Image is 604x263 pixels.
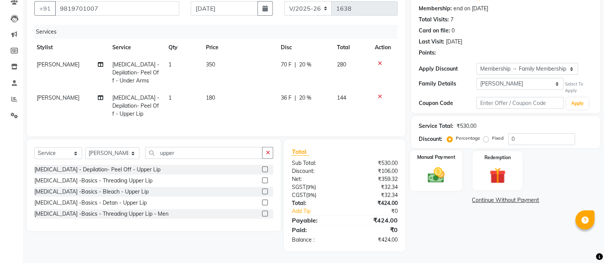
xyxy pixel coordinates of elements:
[413,196,599,204] a: Continue Without Payment
[281,61,291,69] span: 70 F
[456,135,480,142] label: Percentage
[337,94,346,101] span: 144
[419,5,452,13] div: Membership:
[112,61,159,84] span: [MEDICAL_DATA] - Depilation- Peel Off - Under Arms
[567,98,588,109] button: Apply
[164,39,201,56] th: Qty
[34,188,149,196] div: [MEDICAL_DATA] -Basics - Bleach - Upper Lip
[345,159,403,167] div: ₹530.00
[484,166,510,186] img: _gift.svg
[108,39,164,56] th: Service
[345,167,403,175] div: ₹106.00
[295,94,296,102] span: |
[276,39,332,56] th: Disc
[34,177,152,185] div: [MEDICAL_DATA] -Basics - Threading Upper Lip
[286,175,345,183] div: Net:
[419,135,442,143] div: Discount:
[419,38,444,46] div: Last Visit:
[419,80,477,88] div: Family Details
[345,183,403,191] div: ₹32.34
[286,159,345,167] div: Sub Total:
[452,27,455,35] div: 0
[291,192,306,198] span: CGST
[484,154,511,161] label: Redemption
[299,61,311,69] span: 20 %
[565,81,593,94] div: Select To Apply
[419,16,449,24] div: Total Visits:
[453,5,488,13] div: end on [DATE]
[286,167,345,175] div: Discount:
[307,192,314,198] span: 9%
[345,191,403,199] div: ₹32.34
[370,39,395,56] th: Action
[286,207,354,215] a: Add Tip
[419,65,477,73] div: Apply Discount
[37,94,79,101] span: [PERSON_NAME]
[295,61,296,69] span: |
[450,16,453,24] div: 7
[345,225,403,234] div: ₹0
[457,122,476,130] div: ₹530.00
[345,216,403,225] div: ₹424.00
[34,199,147,207] div: [MEDICAL_DATA] -Basics - Detan - Upper Lip
[286,225,345,234] div: Paid:
[286,236,345,244] div: Balance :
[145,147,262,159] input: Search or Scan
[291,184,305,190] span: SGST
[34,166,160,174] div: [MEDICAL_DATA] - Depilation- Peel Off - Upper Lip
[446,38,462,46] div: [DATE]
[286,191,345,199] div: ( )
[37,61,79,68] span: [PERSON_NAME]
[337,61,346,68] span: 280
[332,39,370,56] th: Total
[286,199,345,207] div: Total:
[419,99,477,107] div: Coupon Code
[33,25,401,39] div: Services
[492,135,504,142] label: Fixed
[34,1,56,16] button: +91
[419,49,436,57] div: Points:
[168,61,172,68] span: 1
[307,184,314,190] span: 9%
[476,97,564,109] input: Enter Offer / Coupon Code
[291,148,309,156] span: Total
[423,165,450,184] img: _cash.svg
[419,122,453,130] div: Service Total:
[355,207,403,215] div: ₹0
[34,210,168,218] div: [MEDICAL_DATA] -Basics - Threading Upper Lip - Men
[55,1,179,16] input: Search by Name/Mobile/Email/Code
[345,236,403,244] div: ₹424.00
[286,216,345,225] div: Payable:
[345,175,403,183] div: ₹359.32
[201,39,276,56] th: Price
[345,199,403,207] div: ₹424.00
[206,94,215,101] span: 180
[32,39,108,56] th: Stylist
[417,153,455,161] label: Manual Payment
[286,183,345,191] div: ( )
[299,94,311,102] span: 20 %
[419,27,450,35] div: Card on file:
[112,94,159,117] span: [MEDICAL_DATA] - Depilation- Peel Off - Upper Lip
[281,94,291,102] span: 36 F
[206,61,215,68] span: 350
[168,94,172,101] span: 1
